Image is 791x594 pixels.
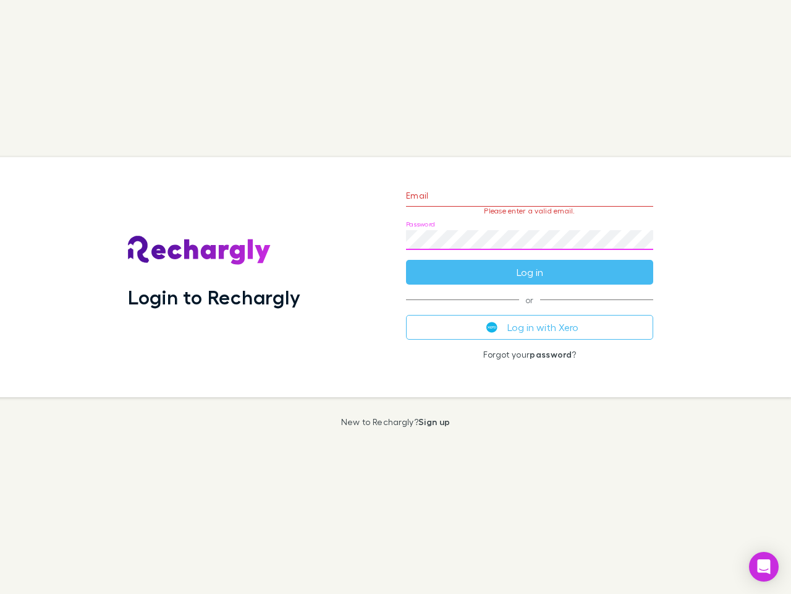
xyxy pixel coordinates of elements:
[128,236,271,265] img: Rechargly's Logo
[486,322,497,333] img: Xero's logo
[406,260,653,285] button: Log in
[530,349,572,359] a: password
[128,285,300,309] h1: Login to Rechargly
[406,220,435,229] label: Password
[418,416,450,427] a: Sign up
[406,299,653,300] span: or
[749,552,779,582] div: Open Intercom Messenger
[406,315,653,340] button: Log in with Xero
[406,207,653,215] p: Please enter a valid email.
[406,350,653,359] p: Forgot your ?
[341,417,450,427] p: New to Rechargly?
